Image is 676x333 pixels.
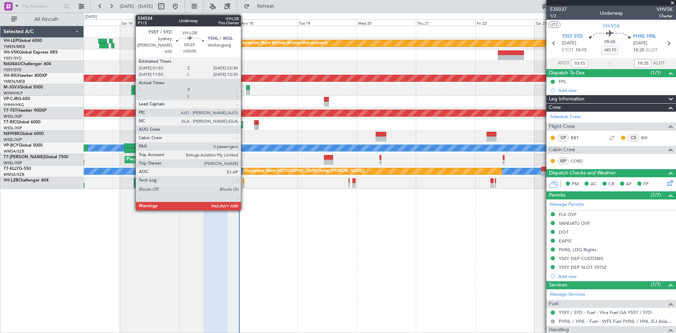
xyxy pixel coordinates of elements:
[4,120,17,124] span: T7-RIC
[4,167,31,171] a: T7-ELLYG-550
[4,62,51,66] a: N604AUChallenger 604
[534,19,594,26] div: Sat 23
[4,172,24,177] a: WMSA/SZB
[558,60,569,67] span: ATOT
[4,114,22,119] a: WSSL/XSP
[549,169,616,177] span: Dispatch Checks and Weather
[4,56,21,61] a: YSSY/SYD
[4,39,18,43] span: VH-LEP
[4,67,21,73] a: YSSY/SYD
[651,281,661,288] span: (7/7)
[559,211,577,217] div: FIJI OVF
[562,33,583,40] span: YSSY SYD
[4,74,18,78] span: VH-RIU
[240,38,327,49] div: Unplanned Maint Wichita (Wichita Mid-continent)
[549,69,584,77] span: Dispatch To-Dos
[559,264,607,270] div: YSSY DEP SLOT 1015Z
[357,19,416,26] div: Wed 20
[559,255,603,261] div: YSSY DEP CUSTOMS
[4,97,18,101] span: VP-CJR
[4,44,25,49] a: YMEN/MEB
[4,132,20,136] span: N8998K
[550,13,567,19] span: 1/2
[657,6,672,13] span: VHVSK
[559,318,672,324] a: PHNL / HNL - Fuel - WFS Fuel PHNL / HNL (EJ Asia Only)
[626,181,632,188] span: AF
[657,13,672,19] span: Charter
[139,85,222,95] div: Planned Maint [GEOGRAPHIC_DATA] (Seletar)
[240,1,283,12] button: Refresh
[4,50,19,55] span: VH-VSK
[562,40,576,47] span: [DATE]
[251,4,281,9] span: Refresh
[4,85,19,90] span: M-JGVJ
[557,157,569,165] div: ISP
[559,79,567,85] div: FPL
[4,167,19,171] span: T7-ELLY
[4,50,58,55] a: VH-VSKGlobal Express XRS
[4,137,22,142] a: WSSL/XSP
[4,178,49,183] a: VH-L2BChallenger 604
[559,247,596,253] div: PHNL LDG Rights
[21,1,62,12] input: Trip Number
[4,109,17,113] span: T7-TST
[558,87,672,93] div: Add new
[245,166,364,177] div: Unplanned Maint [GEOGRAPHIC_DATA] (Sultan [PERSON_NAME])
[4,125,22,131] a: WSSL/XSP
[571,135,587,141] a: BBT
[4,109,46,113] a: T7-TSTHawker 900XP
[549,123,575,131] span: Flight Crew
[120,19,179,26] div: Sat 16
[4,91,23,96] a: WIHH/HLP
[4,120,40,124] a: T7-RICGlobal 6000
[549,300,558,308] span: Fuel
[633,40,647,47] span: [DATE]
[85,14,97,20] div: [DATE]
[651,69,661,76] span: (1/1)
[643,181,649,188] span: FP
[120,3,153,10] span: [DATE] - [DATE]
[550,291,585,298] a: Manage Services
[4,62,21,66] span: N604AU
[4,155,44,159] span: T7-[PERSON_NAME]
[549,104,561,112] span: Crew
[179,19,238,26] div: Sun 17
[575,47,587,54] span: 10:15
[559,220,590,226] div: VANUATU OVF
[4,102,24,107] a: VHHH/HKG
[633,33,656,40] span: PHNL HNL
[238,19,298,26] div: Mon 18
[653,60,665,67] span: ALDT
[549,281,567,289] span: Services
[559,229,569,235] div: DOT
[600,10,623,17] div: Underway
[127,154,209,165] div: Planned Maint [GEOGRAPHIC_DATA] (Seletar)
[571,59,588,68] input: --:--
[4,143,19,148] span: VP-BCY
[549,146,575,154] span: Cabin Crew
[557,134,569,142] div: CP
[550,6,567,13] span: 535037
[4,97,30,101] a: VP-CJRG-650
[628,134,639,142] div: CS
[416,19,475,26] div: Thu 21
[186,119,274,130] div: Unplanned Maint [GEOGRAPHIC_DATA] (Seletar)
[4,85,43,90] a: M-JGVJGlobal 5000
[558,273,672,279] div: Add new
[633,47,644,54] span: 19:20
[4,74,47,78] a: VH-RIUHawker 800XP
[646,47,657,54] span: ELDT
[8,14,76,25] button: All Aircraft
[559,238,571,244] div: EAPIS
[604,39,615,46] span: 09:05
[571,158,587,164] a: CORD
[550,113,581,121] a: Schedule Crew
[4,132,44,136] a: N8998KGlobal 6000
[4,143,43,148] a: VP-BCYGlobal 5000
[550,201,584,208] a: Manage Permits
[641,135,657,141] a: BSI
[18,17,74,22] span: All Aircraft
[549,191,565,199] span: Permits
[651,191,661,199] span: (7/7)
[4,178,18,183] span: VH-L2B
